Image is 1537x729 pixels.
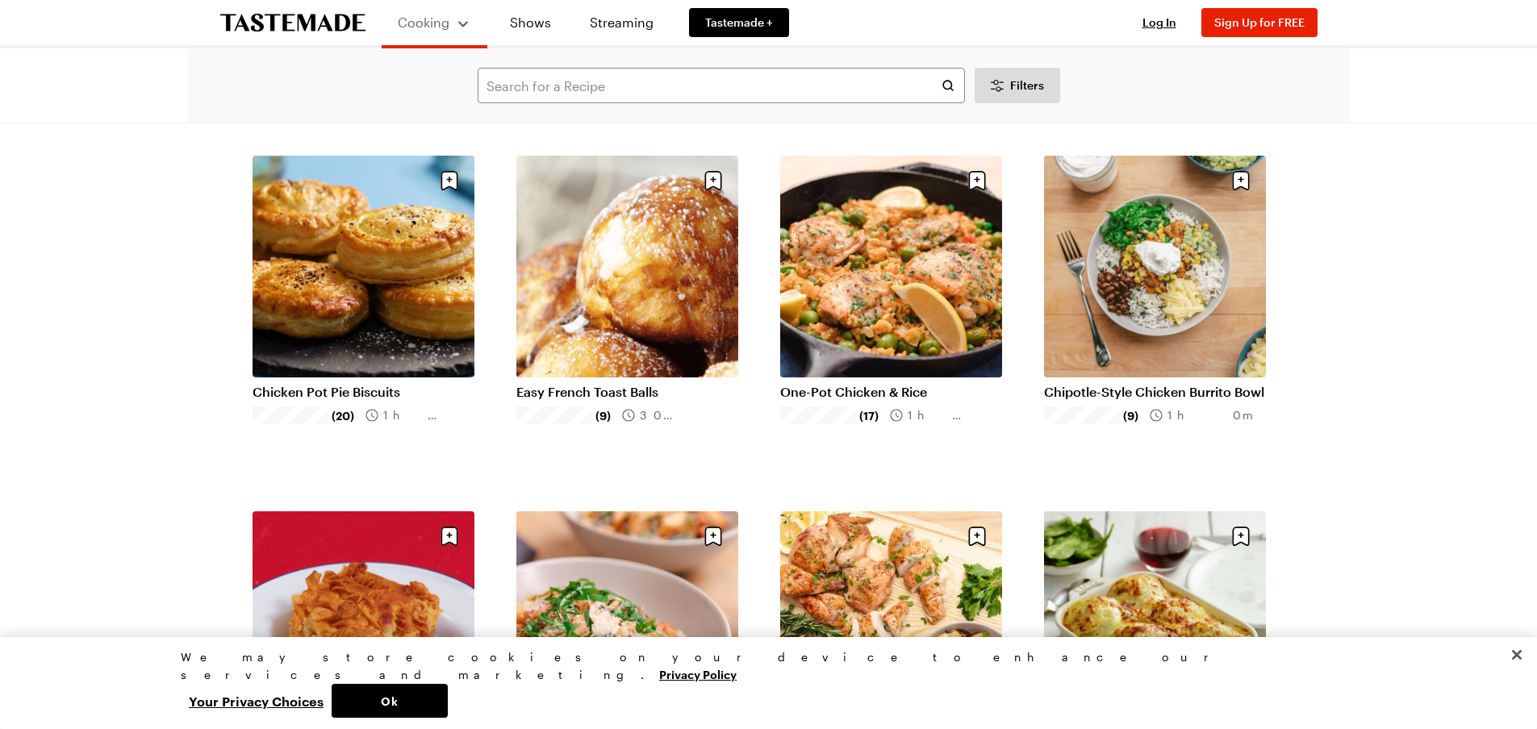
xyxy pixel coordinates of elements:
button: Your Privacy Choices [181,684,332,718]
button: Desktop filters [975,68,1060,103]
button: Ok [332,684,448,718]
button: Cooking [398,6,471,39]
a: Tastemade + [689,8,789,37]
a: More information about your privacy, opens in a new tab [659,666,737,681]
button: Save recipe [962,165,992,196]
button: Save recipe [962,521,992,552]
a: Easy French Toast Balls [516,384,738,400]
span: Filters [1010,77,1044,94]
button: Save recipe [1226,521,1256,552]
button: Log In [1127,15,1192,31]
button: Save recipe [1226,165,1256,196]
div: Privacy [181,648,1343,718]
div: We may store cookies on your device to enhance our services and marketing. [181,648,1343,684]
span: Tastemade + [705,15,773,31]
a: One-Pot Chicken & Rice [780,384,1002,400]
span: Sign Up for FREE [1214,15,1305,29]
button: Save recipe [698,165,729,196]
button: Save recipe [698,521,729,552]
a: To Tastemade Home Page [220,14,365,32]
button: Save recipe [434,521,465,552]
button: Save recipe [434,165,465,196]
input: Search for a Recipe [478,68,965,103]
a: Chicken Pot Pie Biscuits [253,384,474,400]
button: Close [1499,637,1535,673]
span: Cooking [398,15,449,30]
a: Chipotle-Style Chicken Burrito Bowl [1044,384,1266,400]
button: Sign Up for FREE [1201,8,1318,37]
span: Log In [1142,15,1176,29]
